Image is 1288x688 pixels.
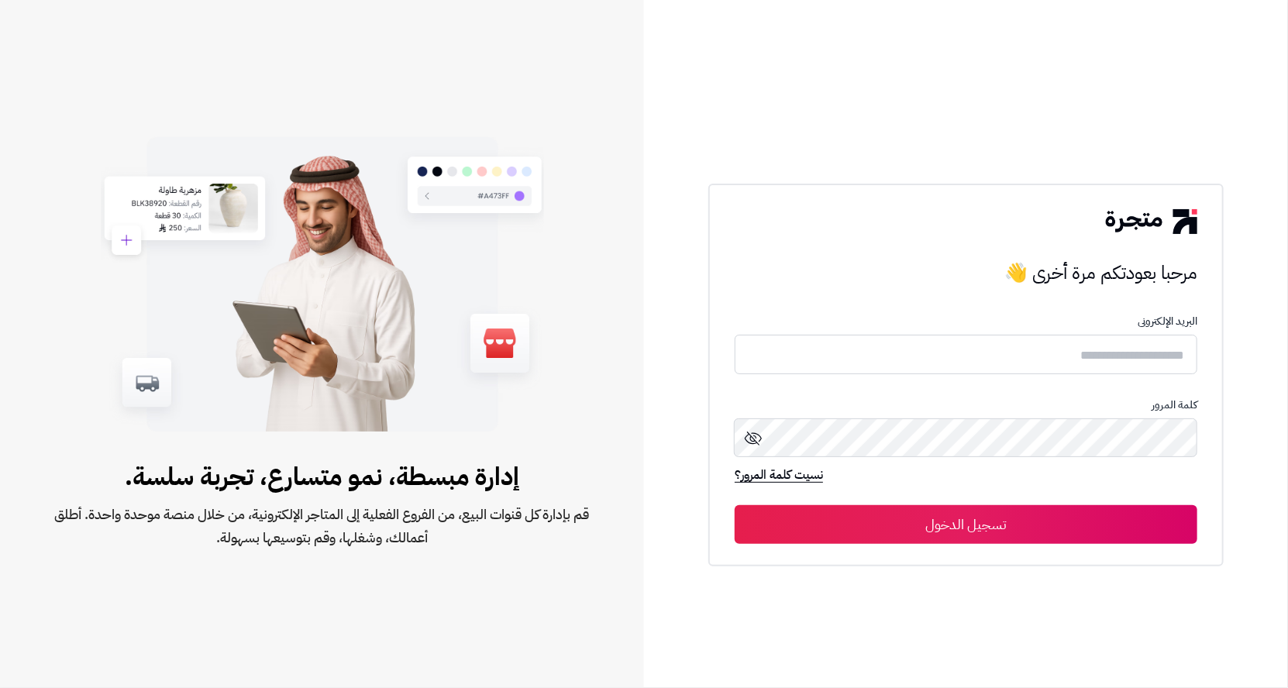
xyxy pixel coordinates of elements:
[1106,209,1197,234] img: logo-2.png
[735,315,1197,328] p: البريد الإلكترونى
[50,503,594,549] span: قم بإدارة كل قنوات البيع، من الفروع الفعلية إلى المتاجر الإلكترونية، من خلال منصة موحدة واحدة. أط...
[735,505,1197,544] button: تسجيل الدخول
[735,399,1197,411] p: كلمة المرور
[735,257,1197,288] h3: مرحبا بعودتكم مرة أخرى 👋
[50,458,594,495] span: إدارة مبسطة، نمو متسارع، تجربة سلسة.
[735,466,823,487] a: نسيت كلمة المرور؟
